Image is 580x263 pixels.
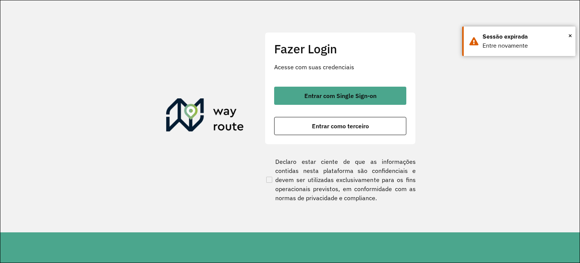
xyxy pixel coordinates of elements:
span: Entrar com Single Sign-on [304,93,376,99]
button: button [274,87,406,105]
h2: Fazer Login [274,42,406,56]
button: button [274,117,406,135]
img: Roteirizador AmbevTech [166,98,244,135]
span: Entrar como terceiro [312,123,369,129]
div: Entre novamente [483,41,570,50]
p: Acesse com suas credenciais [274,62,406,72]
button: Close [568,30,572,41]
div: Sessão expirada [483,32,570,41]
label: Declaro estar ciente de que as informações contidas nesta plataforma são confidenciais e devem se... [265,157,416,202]
span: × [568,30,572,41]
